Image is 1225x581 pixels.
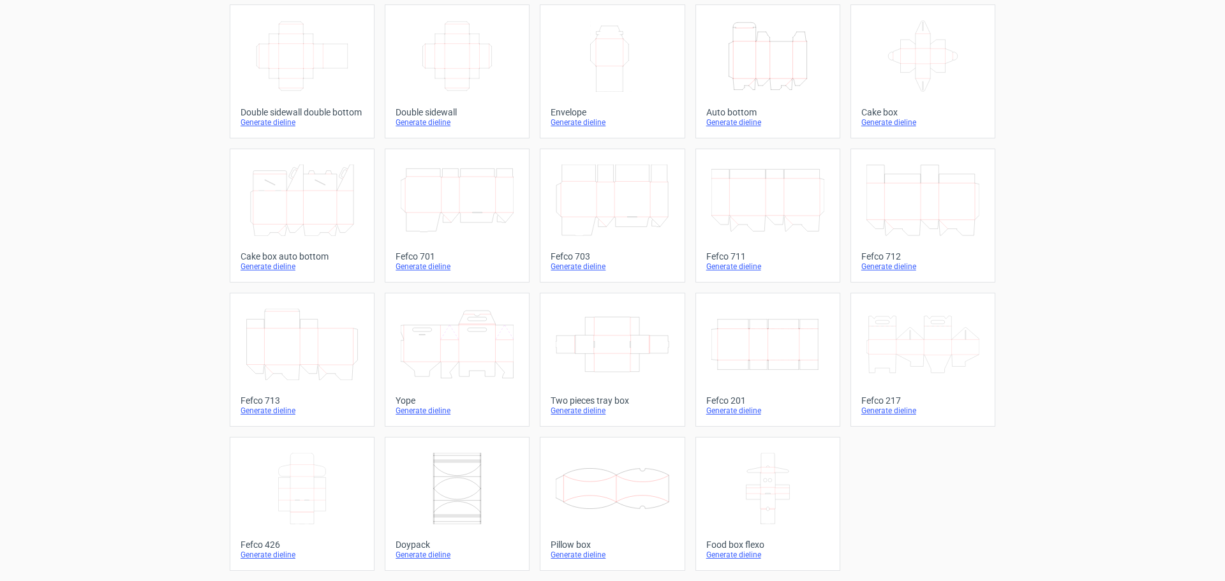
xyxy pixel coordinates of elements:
[385,149,530,283] a: Fefco 701Generate dieline
[230,293,375,427] a: Fefco 713Generate dieline
[551,550,674,560] div: Generate dieline
[551,117,674,128] div: Generate dieline
[396,540,519,550] div: Doypack
[540,149,685,283] a: Fefco 703Generate dieline
[230,4,375,138] a: Double sidewall double bottomGenerate dieline
[706,395,829,406] div: Fefco 201
[396,117,519,128] div: Generate dieline
[396,406,519,416] div: Generate dieline
[861,107,984,117] div: Cake box
[551,395,674,406] div: Two pieces tray box
[551,540,674,550] div: Pillow box
[706,251,829,261] div: Fefco 711
[385,293,530,427] a: YopeGenerate dieline
[551,406,674,416] div: Generate dieline
[241,550,364,560] div: Generate dieline
[230,437,375,571] a: Fefco 426Generate dieline
[850,293,995,427] a: Fefco 217Generate dieline
[540,437,685,571] a: Pillow boxGenerate dieline
[706,117,829,128] div: Generate dieline
[241,406,364,416] div: Generate dieline
[861,406,984,416] div: Generate dieline
[241,261,364,272] div: Generate dieline
[850,4,995,138] a: Cake boxGenerate dieline
[695,293,840,427] a: Fefco 201Generate dieline
[551,251,674,261] div: Fefco 703
[551,107,674,117] div: Envelope
[241,395,364,406] div: Fefco 713
[706,406,829,416] div: Generate dieline
[230,149,375,283] a: Cake box auto bottomGenerate dieline
[706,550,829,560] div: Generate dieline
[396,251,519,261] div: Fefco 701
[540,4,685,138] a: EnvelopeGenerate dieline
[706,107,829,117] div: Auto bottom
[241,540,364,550] div: Fefco 426
[706,540,829,550] div: Food box flexo
[850,149,995,283] a: Fefco 712Generate dieline
[861,261,984,272] div: Generate dieline
[861,117,984,128] div: Generate dieline
[695,4,840,138] a: Auto bottomGenerate dieline
[551,261,674,272] div: Generate dieline
[396,395,519,406] div: Yope
[396,107,519,117] div: Double sidewall
[861,395,984,406] div: Fefco 217
[396,261,519,272] div: Generate dieline
[861,251,984,261] div: Fefco 712
[695,149,840,283] a: Fefco 711Generate dieline
[695,437,840,571] a: Food box flexoGenerate dieline
[540,293,685,427] a: Two pieces tray boxGenerate dieline
[706,261,829,272] div: Generate dieline
[396,550,519,560] div: Generate dieline
[241,117,364,128] div: Generate dieline
[385,4,530,138] a: Double sidewallGenerate dieline
[241,107,364,117] div: Double sidewall double bottom
[241,251,364,261] div: Cake box auto bottom
[385,437,530,571] a: DoypackGenerate dieline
